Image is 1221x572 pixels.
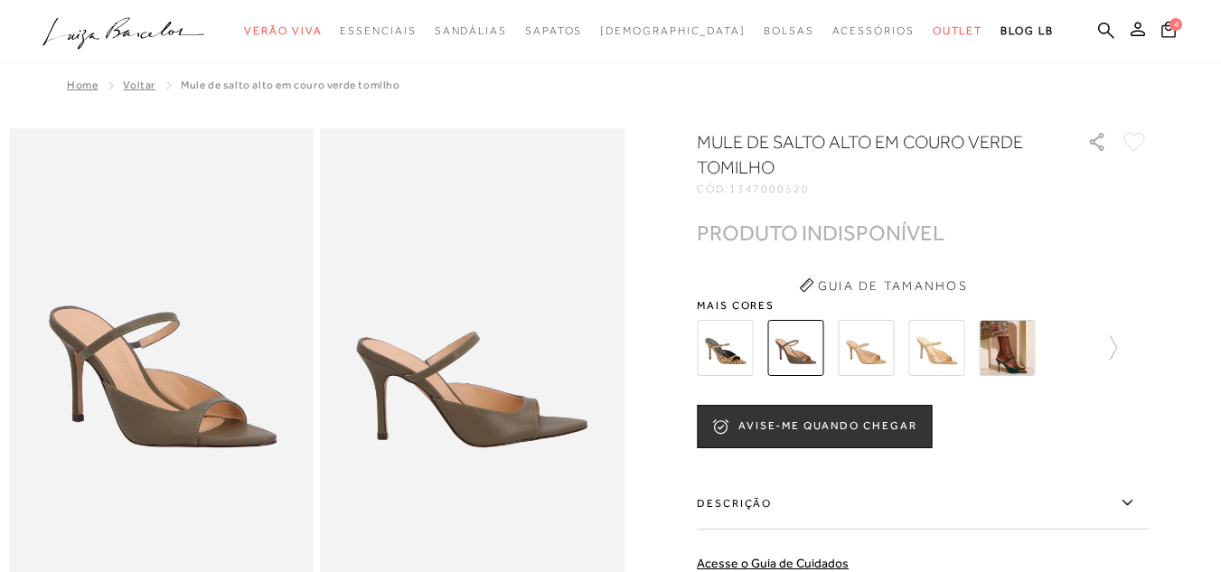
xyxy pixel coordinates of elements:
[697,300,1149,311] span: Mais cores
[181,79,400,91] span: MULE DE SALTO ALTO EM COURO VERDE TOMILHO
[764,14,814,48] a: noSubCategoriesText
[697,320,753,376] img: MULE DE SALTO ALTO EM COURO NOBUCK ONÇA
[600,24,746,37] span: [DEMOGRAPHIC_DATA]
[908,320,964,376] img: MULE DE SALTO ALTO EM COURO VERNIZ BEGE ARGILA
[525,14,582,48] a: noSubCategoriesText
[832,14,915,48] a: noSubCategoriesText
[1000,14,1053,48] a: BLOG LB
[697,556,849,570] a: Acesse o Guia de Cuidados
[340,24,416,37] span: Essenciais
[764,24,814,37] span: Bolsas
[979,320,1035,376] img: MULE DE SALTO ALTO EM COURO VERNIZ ESMERALDA
[340,14,416,48] a: noSubCategoriesText
[729,183,810,195] span: 1347000520
[838,320,894,376] img: MULE DE SALTO ALTO EM COURO VERNIZ AREIA
[697,223,944,242] div: PRODUTO INDISPONÍVEL
[1169,18,1182,31] span: 4
[435,24,507,37] span: Sandálias
[697,183,1058,194] div: CÓD:
[525,24,582,37] span: Sapatos
[933,14,983,48] a: noSubCategoriesText
[67,79,98,91] a: Home
[793,271,973,300] button: Guia de Tamanhos
[832,24,915,37] span: Acessórios
[1156,20,1181,44] button: 4
[123,79,155,91] a: Voltar
[244,24,322,37] span: Verão Viva
[697,129,1036,180] h1: MULE DE SALTO ALTO EM COURO VERDE TOMILHO
[767,320,823,376] img: MULE DE SALTO ALTO EM COURO VERDE TOMILHO
[435,14,507,48] a: noSubCategoriesText
[697,405,932,448] button: AVISE-ME QUANDO CHEGAR
[1000,24,1053,37] span: BLOG LB
[244,14,322,48] a: noSubCategoriesText
[697,477,1149,530] label: Descrição
[933,24,983,37] span: Outlet
[600,14,746,48] a: noSubCategoriesText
